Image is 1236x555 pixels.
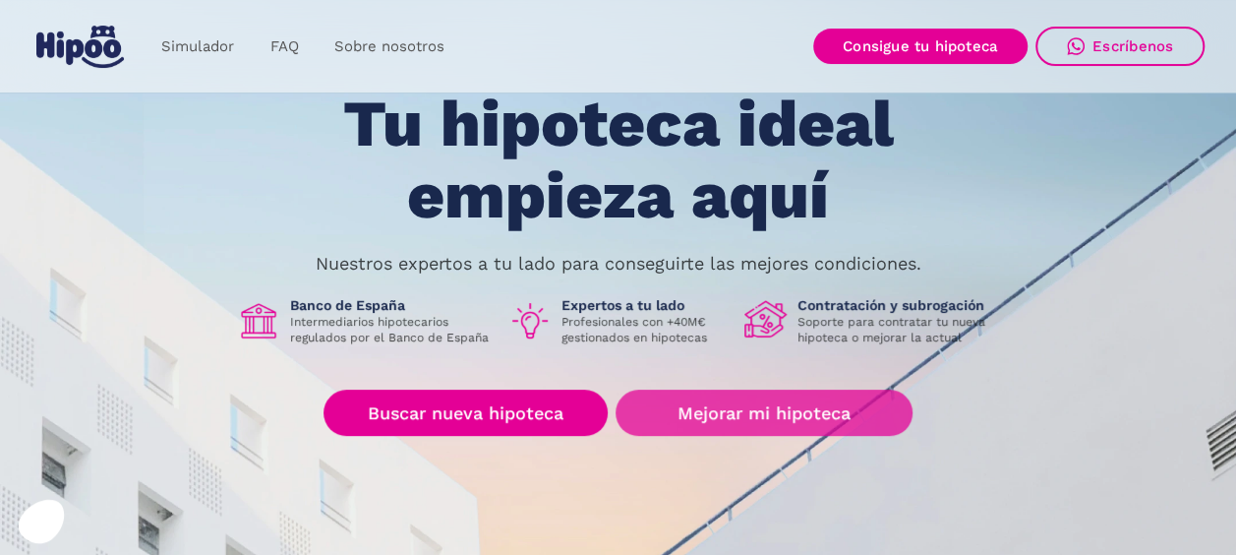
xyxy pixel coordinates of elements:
a: Consigue tu hipoteca [813,29,1028,64]
a: Sobre nosotros [316,28,461,66]
a: Simulador [144,28,252,66]
h1: Tu hipoteca ideal empieza aquí [245,89,990,231]
p: Nuestros expertos a tu lado para conseguirte las mejores condiciones. [316,256,921,272]
h1: Banco de España [290,296,493,314]
h1: Expertos a tu lado [561,296,729,314]
p: Profesionales con +40M€ gestionados en hipotecas [561,314,729,345]
a: Mejorar mi hipoteca [616,390,912,436]
div: Escríbenos [1092,37,1173,55]
a: FAQ [252,28,316,66]
p: Soporte para contratar tu nueva hipoteca o mejorar la actual [797,314,1000,345]
h1: Contratación y subrogación [797,296,1000,314]
a: Escríbenos [1035,27,1205,66]
a: home [31,18,128,76]
p: Intermediarios hipotecarios regulados por el Banco de España [290,314,493,345]
a: Buscar nueva hipoteca [324,390,608,436]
